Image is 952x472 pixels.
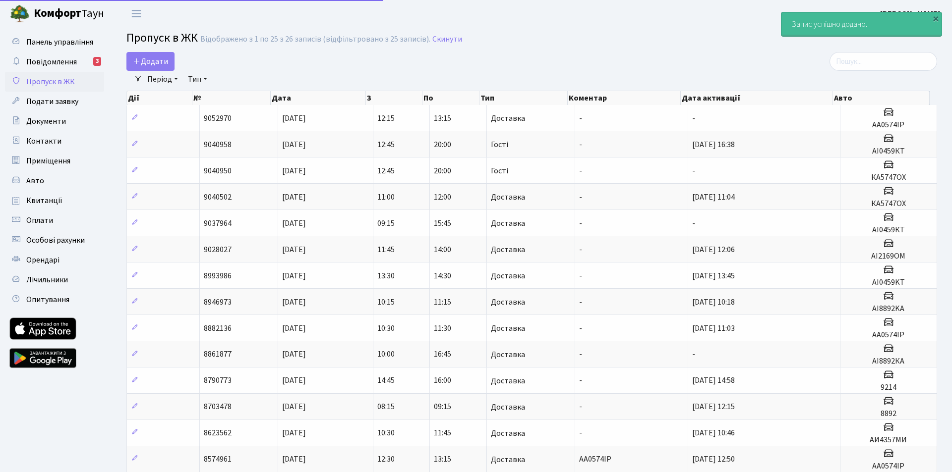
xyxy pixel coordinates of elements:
h5: AI2169OM [844,252,933,261]
span: 9040958 [204,139,232,150]
span: Панель управління [26,37,93,48]
span: [DATE] [282,375,306,386]
span: [DATE] [282,139,306,150]
span: [DATE] 12:15 [692,402,735,413]
span: 8574961 [204,454,232,465]
a: Тип [184,71,211,88]
span: 11:00 [377,192,395,203]
span: 9028027 [204,244,232,255]
span: Особові рахунки [26,235,85,246]
span: Документи [26,116,66,127]
span: - [579,297,582,308]
th: Коментар [568,91,681,105]
th: Тип [479,91,568,105]
span: - [579,244,582,255]
span: Приміщення [26,156,70,166]
span: 8946973 [204,297,232,308]
b: [PERSON_NAME] [880,8,940,19]
span: 9040502 [204,192,232,203]
span: [DATE] [282,428,306,439]
span: 14:45 [377,375,395,386]
h5: 8892 [844,409,933,419]
div: Запис успішно додано. [781,12,942,36]
span: Доставка [491,219,525,227]
span: Орендарі [26,255,59,265]
span: - [579,270,582,281]
span: [DATE] [282,218,306,229]
span: 15:45 [434,218,451,229]
a: [PERSON_NAME] [880,8,940,20]
a: Пропуск в ЖК [5,72,104,92]
span: [DATE] 12:50 [692,454,735,465]
span: Доставка [491,298,525,306]
th: Авто [833,91,930,105]
span: - [579,428,582,439]
a: Орендарі [5,250,104,270]
span: 10:00 [377,349,395,360]
span: Квитанції [26,195,62,206]
span: 12:00 [434,192,451,203]
h5: АІ8892КА [844,357,933,366]
a: Документи [5,111,104,131]
span: Доставка [491,351,525,359]
span: - [579,323,582,334]
span: - [692,165,695,176]
h5: АІ0459КТ [844,147,933,156]
span: [DATE] [282,402,306,413]
a: Додати [126,52,175,71]
span: - [579,218,582,229]
a: Лічильники [5,270,104,290]
h5: АА0574ІР [844,120,933,130]
span: 11:15 [434,297,451,308]
span: 9052970 [204,113,232,124]
span: Таун [34,5,104,22]
span: Пропуск в ЖК [126,29,198,47]
span: [DATE] 16:38 [692,139,735,150]
span: Додати [133,56,168,67]
span: Оплати [26,215,53,226]
a: Оплати [5,210,104,230]
a: Скинути [432,35,462,44]
span: 09:15 [377,218,395,229]
span: [DATE] [282,323,306,334]
span: 16:45 [434,349,451,360]
h5: 9214 [844,383,933,392]
span: 14:30 [434,270,451,281]
span: АА0574ІР [579,454,611,465]
span: 08:15 [377,402,395,413]
span: [DATE] [282,113,306,124]
th: По [422,91,479,105]
h5: КА5747ОХ [844,199,933,209]
span: 13:30 [377,270,395,281]
span: 16:00 [434,375,451,386]
span: 20:00 [434,165,451,176]
span: 11:30 [434,323,451,334]
a: Опитування [5,290,104,310]
span: Доставка [491,193,525,201]
span: [DATE] [282,349,306,360]
span: [DATE] [282,454,306,465]
span: Гості [491,141,508,149]
span: Доставка [491,456,525,464]
a: Авто [5,171,104,191]
a: Період [143,71,182,88]
span: [DATE] [282,192,306,203]
h5: AI0459KT [844,278,933,287]
span: - [579,113,582,124]
h5: AI8892KA [844,304,933,314]
span: [DATE] 13:45 [692,270,735,281]
span: Лічильники [26,274,68,285]
span: Гості [491,167,508,175]
h5: АИ4357МИ [844,435,933,445]
span: 8993986 [204,270,232,281]
span: 9037964 [204,218,232,229]
h5: АА0574ІР [844,330,933,340]
span: [DATE] 12:06 [692,244,735,255]
span: - [692,218,695,229]
span: [DATE] 11:03 [692,323,735,334]
a: Квитанції [5,191,104,210]
span: [DATE] 10:46 [692,428,735,439]
span: [DATE] 14:58 [692,375,735,386]
span: 11:45 [434,428,451,439]
span: 12:45 [377,139,395,150]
